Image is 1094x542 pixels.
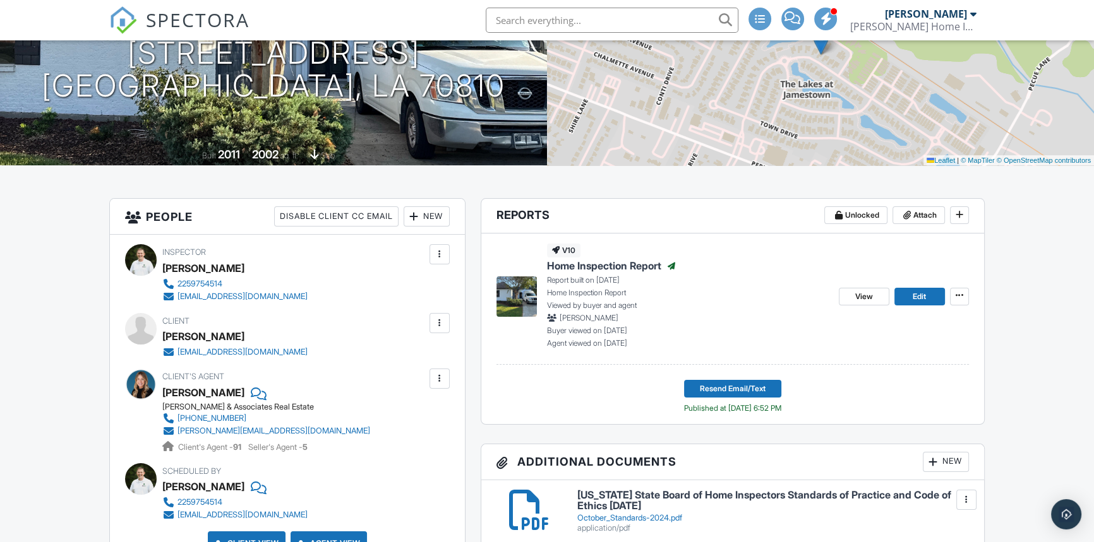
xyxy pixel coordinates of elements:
[177,279,222,289] div: 2259754514
[178,442,243,452] span: Client's Agent -
[110,199,464,235] h3: People
[274,206,399,227] div: Disable Client CC Email
[162,247,206,257] span: Inspector
[162,466,221,476] span: Scheduled By
[577,523,969,533] div: application/pdf
[957,156,959,164] span: |
[162,327,244,346] div: [PERSON_NAME]
[162,477,244,496] div: [PERSON_NAME]
[577,513,969,523] div: October_Standards-2024.pdf
[146,6,249,33] span: SPECTORA
[162,496,308,509] a: 2259754514
[218,148,240,161] div: 2011
[577,490,969,512] h6: [US_STATE] State Board of Home Inspectors Standards of Practice and Code of Ethics [DATE]
[885,8,967,20] div: [PERSON_NAME]
[481,444,984,480] h3: Additional Documents
[248,442,308,452] span: Seller's Agent -
[162,509,308,521] a: [EMAIL_ADDRESS][DOMAIN_NAME]
[177,347,308,357] div: [EMAIL_ADDRESS][DOMAIN_NAME]
[177,413,246,423] div: [PHONE_NUMBER]
[252,148,279,161] div: 2002
[577,490,969,533] a: [US_STATE] State Board of Home Inspectors Standards of Practice and Code of Ethics [DATE] October...
[109,17,249,44] a: SPECTORA
[162,259,244,278] div: [PERSON_NAME]
[177,426,370,436] div: [PERSON_NAME][EMAIL_ADDRESS][DOMAIN_NAME]
[177,510,308,520] div: [EMAIL_ADDRESS][DOMAIN_NAME]
[162,412,370,425] a: [PHONE_NUMBER]
[177,292,308,302] div: [EMAIL_ADDRESS][DOMAIN_NAME]
[42,37,505,103] h1: [STREET_ADDRESS] [GEOGRAPHIC_DATA], LA 70810
[1051,499,1081,529] div: Open Intercom Messenger
[303,442,308,452] strong: 5
[162,290,308,303] a: [EMAIL_ADDRESS][DOMAIN_NAME]
[321,151,335,160] span: slab
[233,442,241,452] strong: 91
[162,316,189,326] span: Client
[486,8,738,33] input: Search everything...
[997,156,1091,164] a: © OpenStreetMap contributors
[162,278,308,290] a: 2259754514
[404,206,450,227] div: New
[109,6,137,34] img: The Best Home Inspection Software - Spectora
[162,372,224,381] span: Client's Agent
[177,497,222,507] div: 2259754514
[923,452,969,472] div: New
[162,402,380,412] div: [PERSON_NAME] & Associates Real Estate
[961,156,995,164] a: © MapTiler
[280,151,298,160] span: sq. ft.
[850,20,977,33] div: Whit Green Home Inspections LLC
[202,151,216,160] span: Built
[162,383,244,402] a: [PERSON_NAME]
[813,29,829,55] img: Marker
[162,425,370,437] a: [PERSON_NAME][EMAIL_ADDRESS][DOMAIN_NAME]
[927,156,955,164] a: Leaflet
[162,346,308,358] a: [EMAIL_ADDRESS][DOMAIN_NAME]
